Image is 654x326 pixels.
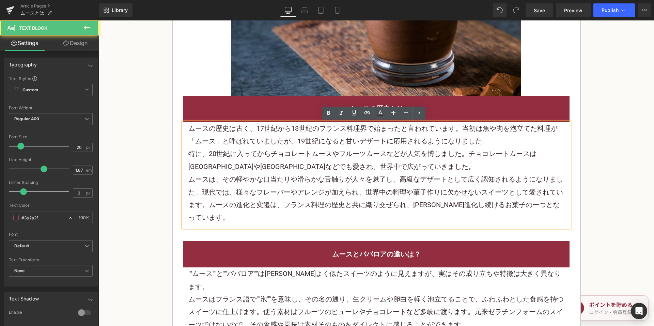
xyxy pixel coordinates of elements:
span: Save [534,7,545,14]
span: ムースとは [20,10,44,16]
span: Publish [602,7,619,13]
p: ムースの歴史は古く、17世紀から18世紀の 界で始まったと言われています。当初は魚や肉を泡立てた料理が「ムース」と呼ばれていましたが、19世紀になると甘いデザートに応用されるようになりました。 [90,102,466,127]
h2: ムースの歴史とは [90,82,466,95]
button: Undo [493,3,507,17]
button: Publish [593,3,635,17]
p: ムースはフランス語で""泡""を意味し、その名の通り、生クリームや卵白を軽く泡立てることで、ふわふわとした食感を持つスイーツに仕上げます。使う素材はフルーツのピューレやチョコレートなど多岐に渡り... [90,273,466,311]
i: Default [14,243,29,249]
a: Desktop [280,3,296,17]
div: Text Transform [9,258,93,262]
div: Text Shadow [9,292,39,301]
a: スイーツ [383,168,410,176]
button: More [638,3,651,17]
div: Typography [9,58,37,67]
div: Font Size [9,135,93,139]
p: ムースは、その軽やかな口当たりや滑らかな舌触りが人々を魅了し、高級なデザートとして広く認知されるようになりました。現代では、様々なフレーバーやアレンジが加えられ、世界中の料理や菓子作りに欠かせな... [90,153,466,204]
b: Custom [22,87,38,93]
div: Letter Spacing [9,180,93,185]
div: Font [9,232,93,237]
a: フランス料理 [185,180,226,188]
span: Library [112,7,128,13]
a: New Library [99,3,133,17]
a: Preview [556,3,591,17]
span: Text Block [19,25,47,31]
div: Open Intercom Messenger [631,303,647,319]
b: None [14,268,25,273]
a: Design [51,35,100,51]
p: 特に、20世紀に入ってからチョコレートムースやフルーツムースなどが人気を博しました。チョコレートムースは[GEOGRAPHIC_DATA]や[GEOGRAPHIC_DATA]などでも愛され、世界... [90,127,466,153]
div: Text Color [9,203,93,208]
button: Redo [509,3,523,17]
a: フランス料理 [221,104,262,112]
a: と""ババロア""は [118,249,166,257]
b: Regular 400 [14,116,40,121]
span: px [86,191,92,195]
a: Mobile [329,3,345,17]
span: em [86,168,92,172]
span: px [86,145,92,150]
h2: ムースとババロアの違いは？ [90,228,466,240]
div: Text Styles [9,76,93,81]
div: Line Height [9,157,93,162]
input: Color [21,214,65,221]
div: Font Weight [9,106,93,110]
span: Preview [564,7,582,14]
a: Article Pages [20,3,99,9]
a: Laptop [296,3,313,17]
div: Enable [9,310,71,317]
div: % [76,212,92,224]
p: ""ムース"" [PERSON_NAME]よく似たスイーツのように見えますが、実はその成り立ちや特徴は大きく異なります。 [90,247,466,273]
a: Tablet [313,3,329,17]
